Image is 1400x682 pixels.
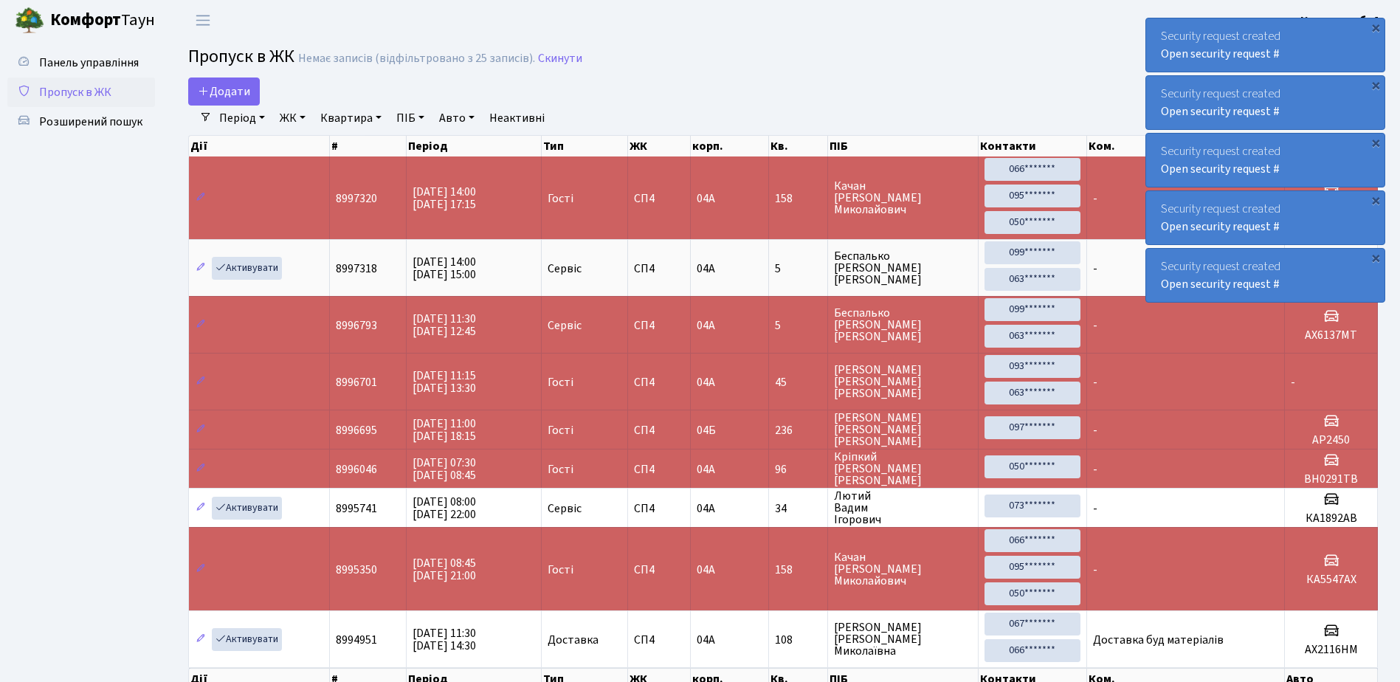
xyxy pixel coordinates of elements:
[314,106,387,131] a: Квартира
[548,193,573,204] span: Гості
[1161,218,1280,235] a: Open security request #
[1161,161,1280,177] a: Open security request #
[336,562,377,578] span: 8995350
[538,52,582,66] a: Скинути
[697,562,715,578] span: 04А
[548,503,582,514] span: Сервіс
[50,8,155,33] span: Таун
[50,8,121,32] b: Комфорт
[548,263,582,275] span: Сервіс
[212,497,282,520] a: Активувати
[39,114,142,130] span: Розширений пошук
[330,136,407,156] th: #
[1368,250,1383,265] div: ×
[1291,433,1371,447] h5: АР2450
[1146,76,1385,129] div: Security request created
[697,261,715,277] span: 04А
[298,52,535,66] div: Немає записів (відфільтровано з 25 записів).
[1093,632,1224,648] span: Доставка буд матеріалів
[769,136,829,156] th: Кв.
[775,376,822,388] span: 45
[413,416,476,444] span: [DATE] 11:00 [DATE] 18:15
[413,254,476,283] span: [DATE] 14:00 [DATE] 15:00
[198,83,250,100] span: Додати
[1161,103,1280,120] a: Open security request #
[336,500,377,517] span: 8995741
[39,84,111,100] span: Пропуск в ЖК
[697,500,715,517] span: 04А
[775,320,822,331] span: 5
[336,317,377,334] span: 8996793
[634,424,684,436] span: СП4
[634,263,684,275] span: СП4
[548,564,573,576] span: Гості
[1368,135,1383,150] div: ×
[189,136,330,156] th: Дії
[1093,374,1097,390] span: -
[1093,422,1097,438] span: -
[336,461,377,478] span: 8996046
[1093,261,1097,277] span: -
[1291,643,1371,657] h5: AX2116HM
[7,48,155,77] a: Панель управління
[979,136,1087,156] th: Контакти
[1291,512,1371,526] h5: КА1892АВ
[407,136,542,156] th: Період
[634,564,684,576] span: СП4
[775,193,822,204] span: 158
[15,6,44,35] img: logo.png
[212,257,282,280] a: Активувати
[1093,500,1097,517] span: -
[697,190,715,207] span: 04А
[1093,317,1097,334] span: -
[1161,276,1280,292] a: Open security request #
[413,184,476,213] span: [DATE] 14:00 [DATE] 17:15
[834,307,972,342] span: Беспалько [PERSON_NAME] [PERSON_NAME]
[628,136,691,156] th: ЖК
[634,503,684,514] span: СП4
[834,621,972,657] span: [PERSON_NAME] [PERSON_NAME] Миколаївна
[1291,573,1371,587] h5: КА5547АХ
[1087,136,1285,156] th: Ком.
[336,190,377,207] span: 8997320
[542,136,629,156] th: Тип
[1300,13,1382,29] b: Консьєрж б. 4.
[39,55,139,71] span: Панель управління
[834,180,972,216] span: Качан [PERSON_NAME] Миколайович
[1093,562,1097,578] span: -
[775,503,822,514] span: 34
[775,464,822,475] span: 96
[548,320,582,331] span: Сервіс
[1093,461,1097,478] span: -
[185,8,221,32] button: Переключити навігацію
[336,632,377,648] span: 8994951
[188,44,294,69] span: Пропуск в ЖК
[413,311,476,340] span: [DATE] 11:30 [DATE] 12:45
[834,551,972,587] span: Качан [PERSON_NAME] Миколайович
[188,77,260,106] a: Додати
[7,107,155,137] a: Розширений пошук
[548,424,573,436] span: Гості
[213,106,271,131] a: Період
[1368,77,1383,92] div: ×
[775,564,822,576] span: 158
[634,320,684,331] span: СП4
[1146,191,1385,244] div: Security request created
[1368,193,1383,207] div: ×
[1146,134,1385,187] div: Security request created
[634,376,684,388] span: СП4
[1300,12,1382,30] a: Консьєрж б. 4.
[834,250,972,286] span: Беспалько [PERSON_NAME] [PERSON_NAME]
[1291,374,1295,390] span: -
[483,106,551,131] a: Неактивні
[336,422,377,438] span: 8996695
[834,490,972,526] span: Лютий Вадим Ігорович
[697,632,715,648] span: 04А
[697,317,715,334] span: 04А
[775,263,822,275] span: 5
[433,106,480,131] a: Авто
[634,464,684,475] span: СП4
[697,422,716,438] span: 04Б
[413,555,476,584] span: [DATE] 08:45 [DATE] 21:00
[1291,328,1371,342] h5: AX6137MT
